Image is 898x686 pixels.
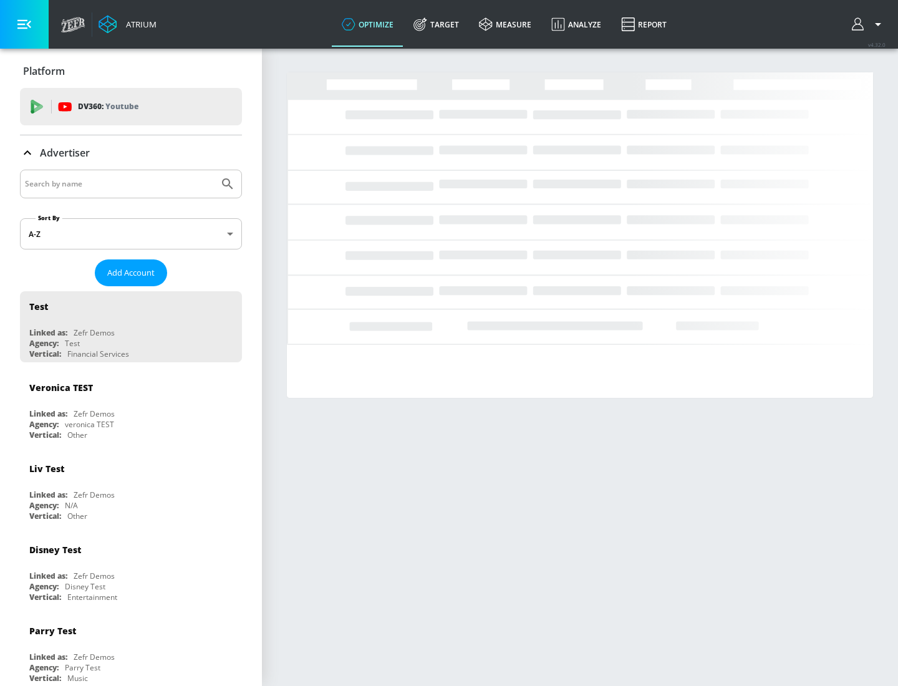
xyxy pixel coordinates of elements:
[99,15,157,34] a: Atrium
[74,327,115,338] div: Zefr Demos
[65,338,80,349] div: Test
[20,218,242,249] div: A-Z
[105,100,138,113] p: Youtube
[121,19,157,30] div: Atrium
[74,408,115,419] div: Zefr Demos
[78,100,138,114] p: DV360:
[29,419,59,430] div: Agency:
[20,534,242,606] div: Disney TestLinked as:Zefr DemosAgency:Disney TestVertical:Entertainment
[23,64,65,78] p: Platform
[95,259,167,286] button: Add Account
[469,2,541,47] a: measure
[74,490,115,500] div: Zefr Demos
[29,327,67,338] div: Linked as:
[29,673,61,684] div: Vertical:
[29,490,67,500] div: Linked as:
[25,176,214,192] input: Search by name
[29,349,61,359] div: Vertical:
[868,41,886,48] span: v 4.32.0
[74,571,115,581] div: Zefr Demos
[36,214,62,222] label: Sort By
[65,500,78,511] div: N/A
[29,625,76,637] div: Parry Test
[20,88,242,125] div: DV360: Youtube
[29,511,61,521] div: Vertical:
[20,54,242,89] div: Platform
[29,408,67,419] div: Linked as:
[20,453,242,524] div: Liv TestLinked as:Zefr DemosAgency:N/AVertical:Other
[29,662,59,673] div: Agency:
[65,581,105,592] div: Disney Test
[20,135,242,170] div: Advertiser
[29,581,59,592] div: Agency:
[29,571,67,581] div: Linked as:
[20,372,242,443] div: Veronica TESTLinked as:Zefr DemosAgency:veronica TESTVertical:Other
[67,349,129,359] div: Financial Services
[40,146,90,160] p: Advertiser
[29,544,81,556] div: Disney Test
[65,662,100,673] div: Parry Test
[29,430,61,440] div: Vertical:
[403,2,469,47] a: Target
[29,301,48,312] div: Test
[29,500,59,511] div: Agency:
[67,430,87,440] div: Other
[611,2,677,47] a: Report
[74,652,115,662] div: Zefr Demos
[107,266,155,280] span: Add Account
[65,419,114,430] div: veronica TEST
[29,382,93,394] div: Veronica TEST
[67,511,87,521] div: Other
[29,463,64,475] div: Liv Test
[67,592,117,602] div: Entertainment
[67,673,88,684] div: Music
[332,2,403,47] a: optimize
[29,338,59,349] div: Agency:
[29,592,61,602] div: Vertical:
[20,291,242,362] div: TestLinked as:Zefr DemosAgency:TestVertical:Financial Services
[29,652,67,662] div: Linked as:
[541,2,611,47] a: Analyze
